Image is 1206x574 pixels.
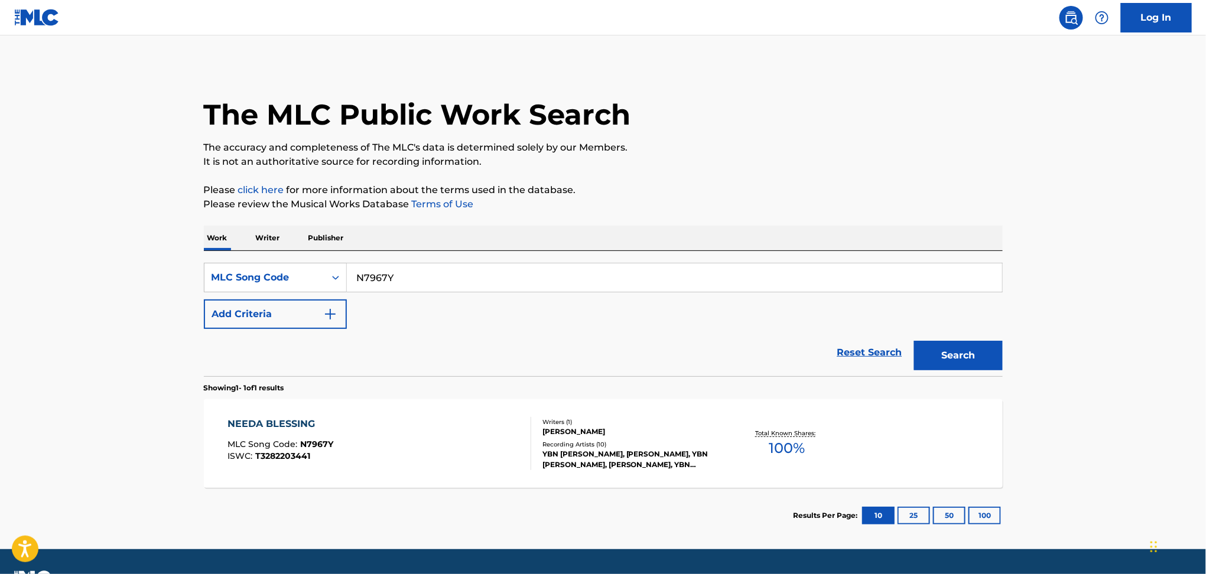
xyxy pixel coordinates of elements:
[914,341,1003,370] button: Search
[756,429,819,438] p: Total Known Shares:
[933,507,966,524] button: 50
[862,507,895,524] button: 10
[204,383,284,393] p: Showing 1 - 1 of 1 results
[898,507,930,524] button: 25
[305,226,347,250] p: Publisher
[204,299,347,329] button: Add Criteria
[212,270,318,285] div: MLC Song Code
[542,418,721,426] div: Writers ( 1 )
[1095,11,1109,25] img: help
[227,439,300,449] span: MLC Song Code :
[204,263,1003,376] form: Search Form
[409,198,474,210] a: Terms of Use
[769,438,805,459] span: 100 %
[1059,6,1083,30] a: Public Search
[204,155,1003,169] p: It is not an authoritative source for recording information.
[1150,529,1158,565] div: Drag
[968,507,1001,524] button: 100
[1090,6,1114,30] div: Help
[204,197,1003,211] p: Please review the Musical Works Database
[542,449,721,470] div: YBN [PERSON_NAME], [PERSON_NAME], YBN [PERSON_NAME], [PERSON_NAME], YBN [PERSON_NAME]
[227,417,333,431] div: NEEDA BLESSING
[1121,3,1192,32] a: Log In
[323,307,337,321] img: 9d2ae6d4665cec9f34b9.svg
[1064,11,1078,25] img: search
[542,426,721,437] div: [PERSON_NAME]
[1147,517,1206,574] iframe: Chat Widget
[238,184,284,195] a: click here
[204,399,1003,488] a: NEEDA BLESSINGMLC Song Code:N7967YISWC:T3282203441Writers (1)[PERSON_NAME]Recording Artists (10)Y...
[252,226,284,250] p: Writer
[255,451,310,461] span: T3282203441
[204,226,231,250] p: Work
[204,97,631,132] h1: The MLC Public Work Search
[204,141,1003,155] p: The accuracy and completeness of The MLC's data is determined solely by our Members.
[227,451,255,461] span: ISWC :
[204,183,1003,197] p: Please for more information about the terms used in the database.
[794,510,861,521] p: Results Per Page:
[831,340,908,366] a: Reset Search
[14,9,60,26] img: MLC Logo
[300,439,333,449] span: N7967Y
[542,440,721,449] div: Recording Artists ( 10 )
